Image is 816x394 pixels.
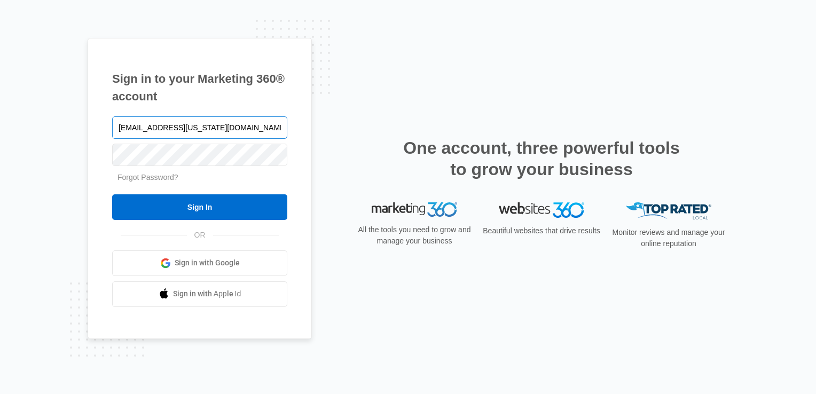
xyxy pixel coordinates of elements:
[626,202,711,220] img: Top Rated Local
[187,230,213,241] span: OR
[117,173,178,182] a: Forgot Password?
[400,137,683,180] h2: One account, three powerful tools to grow your business
[499,202,584,218] img: Websites 360
[482,225,601,237] p: Beautiful websites that drive results
[372,202,457,217] img: Marketing 360
[175,257,240,269] span: Sign in with Google
[112,194,287,220] input: Sign In
[112,250,287,276] a: Sign in with Google
[112,116,287,139] input: Email
[112,70,287,105] h1: Sign in to your Marketing 360® account
[173,288,241,300] span: Sign in with Apple Id
[355,224,474,247] p: All the tools you need to grow and manage your business
[112,281,287,307] a: Sign in with Apple Id
[609,227,728,249] p: Monitor reviews and manage your online reputation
